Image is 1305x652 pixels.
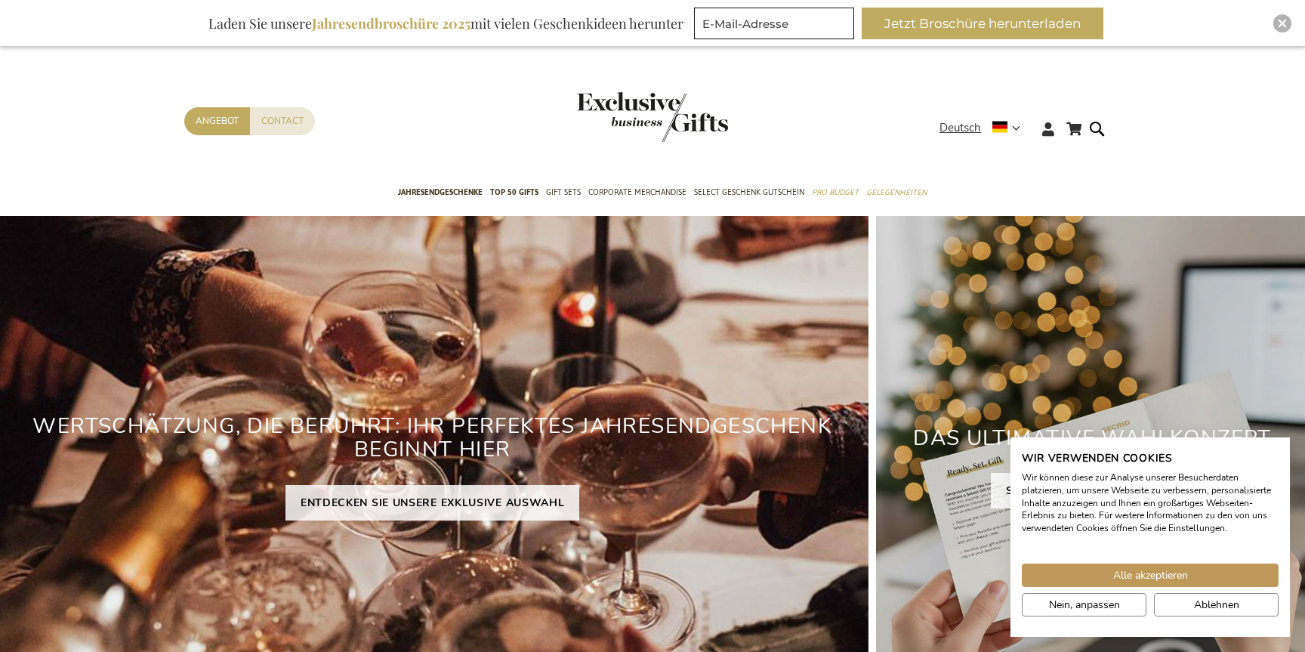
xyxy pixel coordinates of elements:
span: Corporate Merchandise [588,184,686,200]
img: Close [1278,19,1287,28]
button: Akzeptieren Sie alle cookies [1022,564,1279,587]
p: Wir können diese zur Analyse unserer Besucherdaten platzieren, um unsere Webseite zu verbessern, ... [1022,471,1279,535]
div: Laden Sie unsere mit vielen Geschenkideen herunter [202,8,690,39]
span: Nein, anpassen [1049,597,1120,613]
span: Alle akzeptieren [1113,567,1188,583]
a: ENTDECKEN SIE UNSERE EXKLUSIVE AUSWAHL [285,485,580,521]
span: TOP 50 Gifts [490,184,538,200]
div: Close [1273,14,1291,32]
button: Jetzt Broschüre herunterladen [862,8,1103,39]
span: Jahresendgeschenke [398,184,483,200]
b: Jahresendbroschüre 2025 [312,14,470,32]
span: Deutsch [939,119,981,137]
a: Angebot [184,107,250,135]
input: E-Mail-Adresse [694,8,854,39]
a: SELECT GESCHENKGUTSCHEIN [991,473,1194,508]
div: Deutsch [939,119,1030,137]
span: Gift Sets [546,184,581,200]
button: cookie Einstellungen anpassen [1022,593,1146,616]
form: marketing offers and promotions [694,8,859,44]
span: Ablehnen [1194,597,1239,613]
span: Gelegenheiten [866,184,927,200]
span: Select Geschenk Gutschein [694,184,804,200]
button: Alle verweigern cookies [1154,593,1279,616]
a: store logo [577,92,652,142]
a: Contact [250,107,315,135]
h2: Wir verwenden Cookies [1022,452,1279,465]
img: Exclusive Business gifts logo [577,92,728,142]
span: Pro Budget [812,184,859,200]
